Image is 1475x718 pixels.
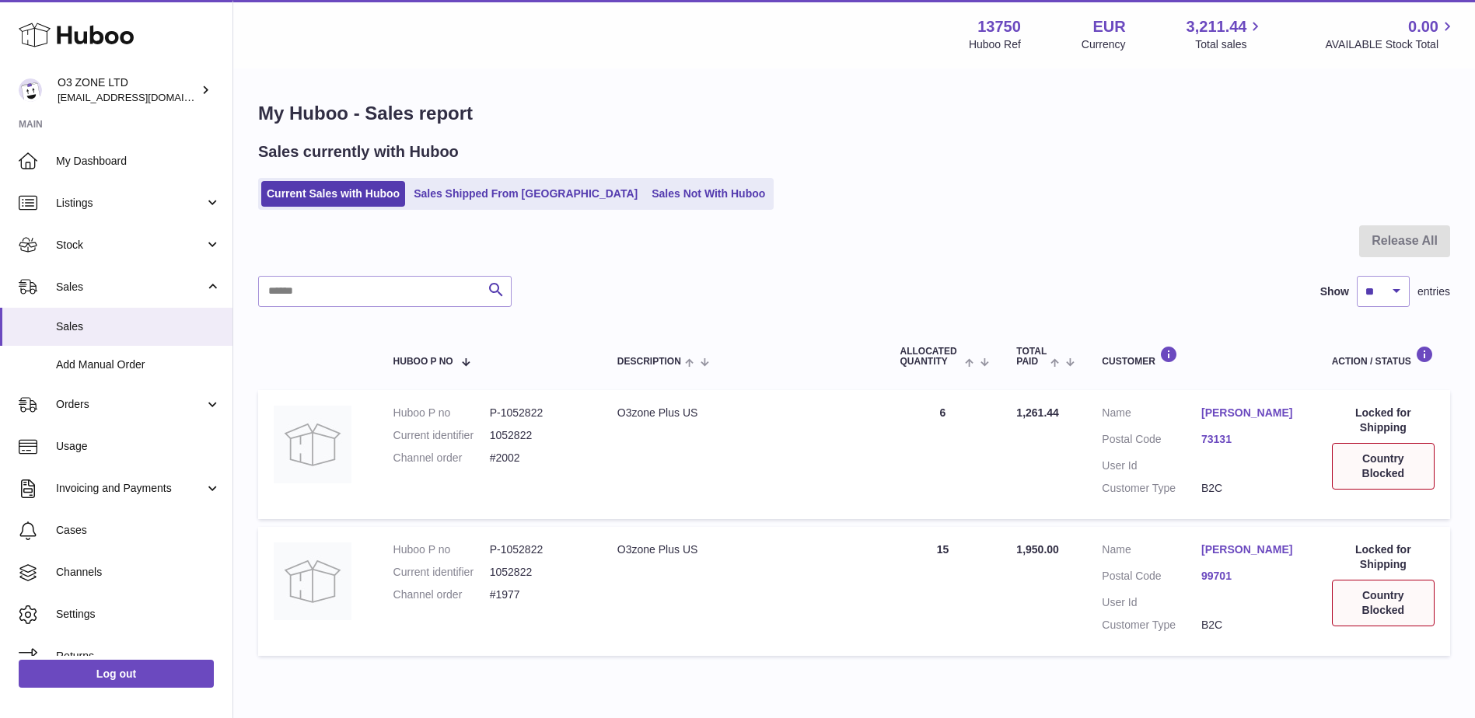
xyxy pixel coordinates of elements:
[1332,542,1435,572] div: Locked for Shipping
[1187,16,1265,52] a: 3,211.44 Total sales
[1201,542,1301,557] a: [PERSON_NAME]
[56,565,221,580] span: Channels
[393,406,490,420] dt: Huboo P no
[408,181,643,207] a: Sales Shipped From [GEOGRAPHIC_DATA]
[885,390,1001,519] td: 6
[56,439,221,454] span: Usage
[56,607,221,622] span: Settings
[1325,16,1456,52] a: 0.00 AVAILABLE Stock Total
[1102,481,1201,496] dt: Customer Type
[1201,406,1301,420] a: [PERSON_NAME]
[58,91,229,103] span: [EMAIL_ADDRESS][DOMAIN_NAME]
[1320,284,1349,299] label: Show
[1201,618,1301,633] dd: B2C
[885,527,1001,656] td: 15
[900,347,961,367] span: ALLOCATED Quantity
[1016,347,1047,367] span: Total paid
[56,154,221,169] span: My Dashboard
[56,481,204,496] span: Invoicing and Payments
[1332,406,1435,435] div: Locked for Shipping
[19,660,214,688] a: Log out
[274,542,351,620] img: no-photo.jpg
[1102,406,1201,424] dt: Name
[393,587,490,602] dt: Channel order
[56,357,221,372] span: Add Manual Order
[56,397,204,412] span: Orders
[56,280,204,295] span: Sales
[56,238,204,253] span: Stock
[1195,37,1264,52] span: Total sales
[1408,16,1438,37] span: 0.00
[969,37,1021,52] div: Huboo Ref
[1102,569,1201,587] dt: Postal Code
[1102,595,1201,610] dt: User Id
[490,451,586,465] dd: #2002
[393,565,490,580] dt: Current identifier
[393,451,490,465] dt: Channel order
[261,181,405,207] a: Current Sales with Huboo
[490,406,586,420] dd: P-1052822
[617,357,681,367] span: Description
[1102,542,1201,561] dt: Name
[1016,406,1059,419] span: 1,261.44
[393,357,453,367] span: Huboo P no
[617,542,869,557] div: O3zone Plus US
[1102,432,1201,451] dt: Postal Code
[1201,432,1301,447] a: 73131
[1092,16,1125,37] strong: EUR
[19,78,42,102] img: hello@o3zoneltd.co.uk
[1417,284,1450,299] span: entries
[56,523,221,538] span: Cases
[617,406,869,420] div: O3zone Plus US
[490,428,586,443] dd: 1052822
[258,141,459,162] h2: Sales currently with Huboo
[977,16,1021,37] strong: 13750
[1102,618,1201,633] dt: Customer Type
[56,649,221,664] span: Returns
[393,428,490,443] dt: Current identifier
[490,565,586,580] dd: 1052822
[1201,481,1301,496] dd: B2C
[1332,346,1435,367] div: Action / Status
[1082,37,1126,52] div: Currency
[1102,346,1300,367] div: Customer
[490,542,586,557] dd: P-1052822
[1332,580,1435,626] div: Country Blocked
[1325,37,1456,52] span: AVAILABLE Stock Total
[1332,443,1435,490] div: Country Blocked
[56,196,204,211] span: Listings
[258,101,1450,126] h1: My Huboo - Sales report
[1016,543,1059,556] span: 1,950.00
[58,75,197,105] div: O3 ZONE LTD
[274,406,351,483] img: no-photo.jpg
[393,542,490,557] dt: Huboo P no
[646,181,771,207] a: Sales Not With Huboo
[1102,458,1201,473] dt: User Id
[56,319,221,334] span: Sales
[1187,16,1247,37] span: 3,211.44
[1201,569,1301,584] a: 99701
[490,587,586,602] dd: #1977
